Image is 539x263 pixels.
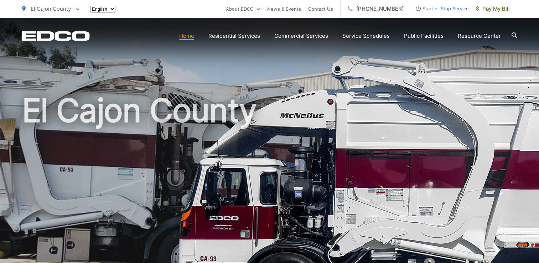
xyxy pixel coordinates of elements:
a: Commercial Services [274,32,328,40]
a: Home [179,32,194,40]
a: News & Events [267,5,301,13]
a: Service Schedules [342,32,390,40]
a: Resource Center [458,32,501,40]
a: About EDCO [226,5,260,13]
a: EDCD logo. Return to the homepage. [22,31,90,41]
a: Contact Us [308,5,333,13]
a: Public Facilities [404,32,444,40]
a: Residential Services [208,32,260,40]
span: Pay My Bill [476,5,510,13]
select: Select a language [90,6,115,12]
span: El Cajon County [31,5,71,12]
